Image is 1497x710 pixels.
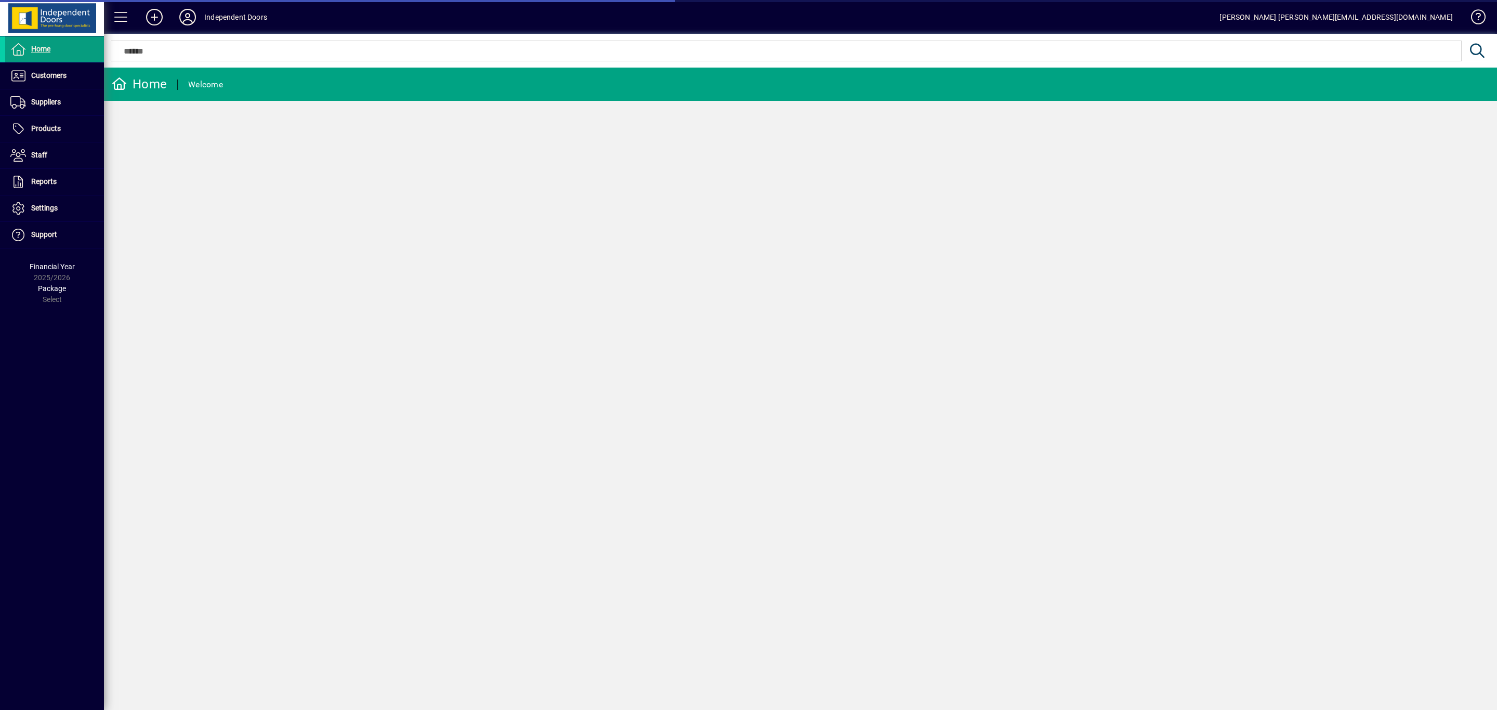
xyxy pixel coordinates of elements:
[5,116,104,142] a: Products
[138,8,171,27] button: Add
[112,76,167,93] div: Home
[31,98,61,106] span: Suppliers
[204,9,267,25] div: Independent Doors
[171,8,204,27] button: Profile
[31,124,61,133] span: Products
[5,169,104,195] a: Reports
[188,76,223,93] div: Welcome
[31,177,57,186] span: Reports
[31,151,47,159] span: Staff
[5,142,104,168] a: Staff
[1219,9,1453,25] div: [PERSON_NAME] [PERSON_NAME][EMAIL_ADDRESS][DOMAIN_NAME]
[31,45,50,53] span: Home
[31,204,58,212] span: Settings
[31,71,67,80] span: Customers
[30,262,75,271] span: Financial Year
[5,89,104,115] a: Suppliers
[5,195,104,221] a: Settings
[31,230,57,239] span: Support
[5,63,104,89] a: Customers
[38,284,66,293] span: Package
[5,222,104,248] a: Support
[1463,2,1484,36] a: Knowledge Base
